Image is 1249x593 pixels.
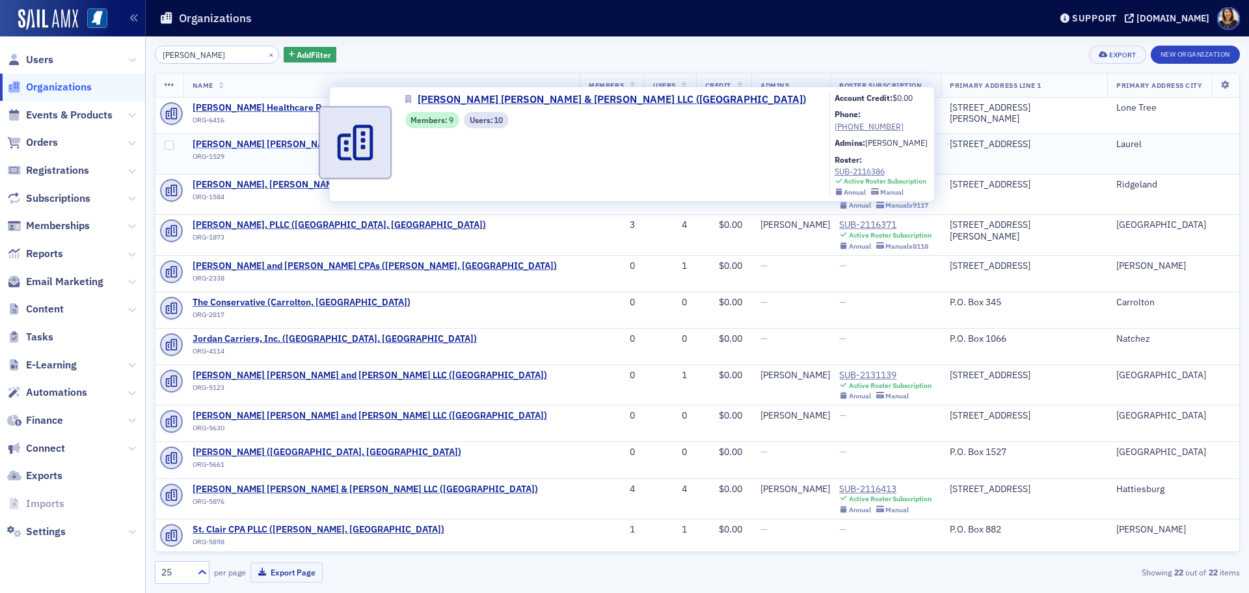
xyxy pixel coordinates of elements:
div: 1 [653,260,687,272]
span: E-Learning [26,358,77,372]
a: [PERSON_NAME] [760,484,830,495]
div: Manual [885,506,909,514]
a: SailAMX [18,9,78,30]
div: 0 [589,410,635,422]
div: [STREET_ADDRESS][PERSON_NAME] [950,102,1098,125]
div: [STREET_ADDRESS] [950,179,1098,191]
span: Settings [26,525,66,539]
a: [PERSON_NAME] [PERSON_NAME] & [PERSON_NAME] LLC ([GEOGRAPHIC_DATA]) [193,484,538,495]
span: — [839,296,846,308]
span: Primary Address Line 1 [950,81,1041,90]
div: [DOMAIN_NAME] [1136,12,1209,24]
div: [GEOGRAPHIC_DATA] [1116,370,1230,381]
div: Users: 10 [464,112,509,128]
a: [PERSON_NAME] [760,410,830,422]
div: Active Roster Subscription [849,381,932,390]
div: Export [1109,51,1136,59]
div: Annual [849,506,871,514]
div: Annual [849,392,871,400]
a: Tasks [7,330,53,344]
span: Koonce Simmons Carraway (Blytheville, AR) [193,447,461,458]
a: [PERSON_NAME] [PERSON_NAME] & [PERSON_NAME] LLC ([GEOGRAPHIC_DATA]) [405,92,816,107]
div: 25 [161,566,190,579]
span: $0.00 [719,369,742,381]
div: Active Roster Subscription [849,495,932,503]
a: E-Learning [7,358,77,372]
a: [PERSON_NAME] Healthcare Realty (Lone Tree, [GEOGRAPHIC_DATA]) [193,102,488,114]
div: Showing out of items [887,566,1240,578]
span: $0.00 [719,483,742,495]
span: Jordan Carriers, Inc. (Natchez, MS) [193,333,477,345]
span: Carr Riggs and Ingram LLC (Niceville) [193,370,547,381]
span: Yagow and Carr CPAs (Jackson, MS) [193,260,557,272]
a: Organizations [7,80,92,94]
span: Users [26,53,53,67]
span: Organizations [26,80,92,94]
b: Admins: [835,137,865,148]
button: [DOMAIN_NAME] [1125,14,1214,23]
span: Automations [26,385,87,400]
a: The Conservative (Carrolton, [GEOGRAPHIC_DATA]) [193,297,410,309]
a: [PERSON_NAME] [760,370,830,381]
a: View Homepage [78,8,107,31]
a: Jordan Carriers, Inc. ([GEOGRAPHIC_DATA], [GEOGRAPHIC_DATA]) [193,333,477,345]
span: Memberships [26,219,90,233]
a: Exports [7,469,62,483]
div: 4 [653,219,687,231]
span: $0.00 [893,92,913,103]
strong: 22 [1172,566,1185,578]
span: — [839,523,846,535]
span: — [839,409,846,421]
span: Orders [26,135,58,150]
span: $0.00 [719,260,742,271]
span: Content [26,302,64,316]
h1: Organizations [179,10,252,26]
a: Events & Products [7,108,113,122]
a: [PERSON_NAME] [865,137,928,148]
input: Search… [155,46,279,64]
a: Content [7,302,64,316]
div: Manual x9117 [885,201,928,210]
button: AddFilter [284,47,337,63]
a: [PHONE_NUMBER] [835,120,928,132]
div: Hattiesburg [1116,484,1230,495]
div: 0 [589,370,635,381]
div: 0 [589,297,635,309]
a: [PERSON_NAME] [PERSON_NAME] & [PERSON_NAME] LLC ([GEOGRAPHIC_DATA]) [193,139,538,150]
div: [STREET_ADDRESS][PERSON_NAME] [950,219,1098,242]
span: Members : [410,114,449,126]
a: [PERSON_NAME] [PERSON_NAME] and [PERSON_NAME] LLC ([GEOGRAPHIC_DATA]) [193,370,547,381]
div: Manual [880,188,904,197]
div: 4 [653,484,687,495]
div: Manual [885,392,909,400]
div: ORG-1584 [193,193,543,206]
div: ORG-5661 [193,460,461,473]
div: [PERSON_NAME] [760,219,830,231]
span: Primary Address City [1116,81,1203,90]
img: SailAMX [87,8,107,29]
a: [PERSON_NAME] and [PERSON_NAME] CPAs ([PERSON_NAME], [GEOGRAPHIC_DATA]) [193,260,557,272]
div: [STREET_ADDRESS] [950,410,1098,422]
span: Carr Riggs and Ingram LLC (Niceville) [193,410,547,422]
div: [GEOGRAPHIC_DATA] [1116,447,1230,458]
a: [PERSON_NAME] [PERSON_NAME] and [PERSON_NAME] LLC ([GEOGRAPHIC_DATA]) [193,410,547,422]
span: — [760,260,768,271]
div: SUB-2116413 [839,484,932,495]
div: SUB-2116371 [839,219,932,231]
a: SUB-2116386 [835,165,927,177]
div: Carrolton [1116,297,1230,309]
div: ORG-2338 [193,274,557,287]
div: ORG-2817 [193,310,410,324]
div: Manual x8118 [885,242,928,251]
div: [PERSON_NAME] [1116,524,1230,536]
button: Export [1089,46,1146,64]
span: St. Clair CPA PLLC (Carriere, MS) [193,524,444,536]
span: Users : [470,114,494,126]
div: 1 [589,524,635,536]
div: Natchez [1116,333,1230,345]
div: 0 [653,333,687,345]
